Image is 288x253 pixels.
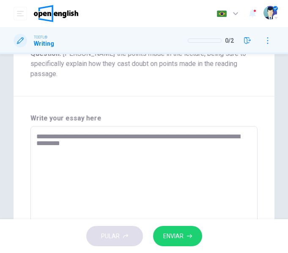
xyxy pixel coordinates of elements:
[34,34,47,40] span: TOEFL®
[14,7,27,20] button: open mobile menu
[34,5,78,22] img: OpenEnglish logo
[225,37,234,44] span: 0 / 2
[30,49,246,78] span: [PERSON_NAME] the points made in the lecture, being sure to specifically explain how they cast do...
[30,49,258,79] h6: Question :
[217,11,227,17] img: pt
[153,226,202,247] button: ENVIAR
[30,113,258,124] h6: Write your essay here
[263,6,277,19] img: Profile picture
[34,40,54,47] h1: Writing
[163,231,184,242] span: ENVIAR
